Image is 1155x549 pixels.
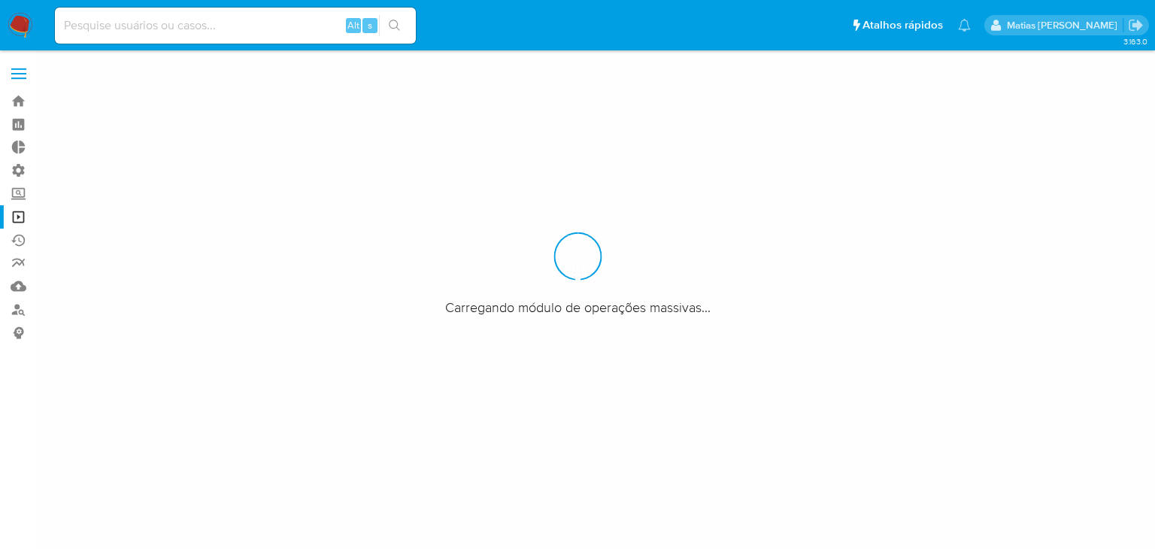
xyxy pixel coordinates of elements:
[1128,17,1144,33] a: Salir
[958,19,971,32] a: Notificaciones
[445,299,711,317] span: Carregando módulo de operações massivas...
[1007,18,1123,32] p: matias.logusso@mercadopago.com.br
[379,15,410,36] button: search-icon
[368,18,372,32] span: s
[862,17,943,33] span: Atalhos rápidos
[347,18,359,32] span: Alt
[55,16,416,35] input: Pesquise usuários ou casos...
